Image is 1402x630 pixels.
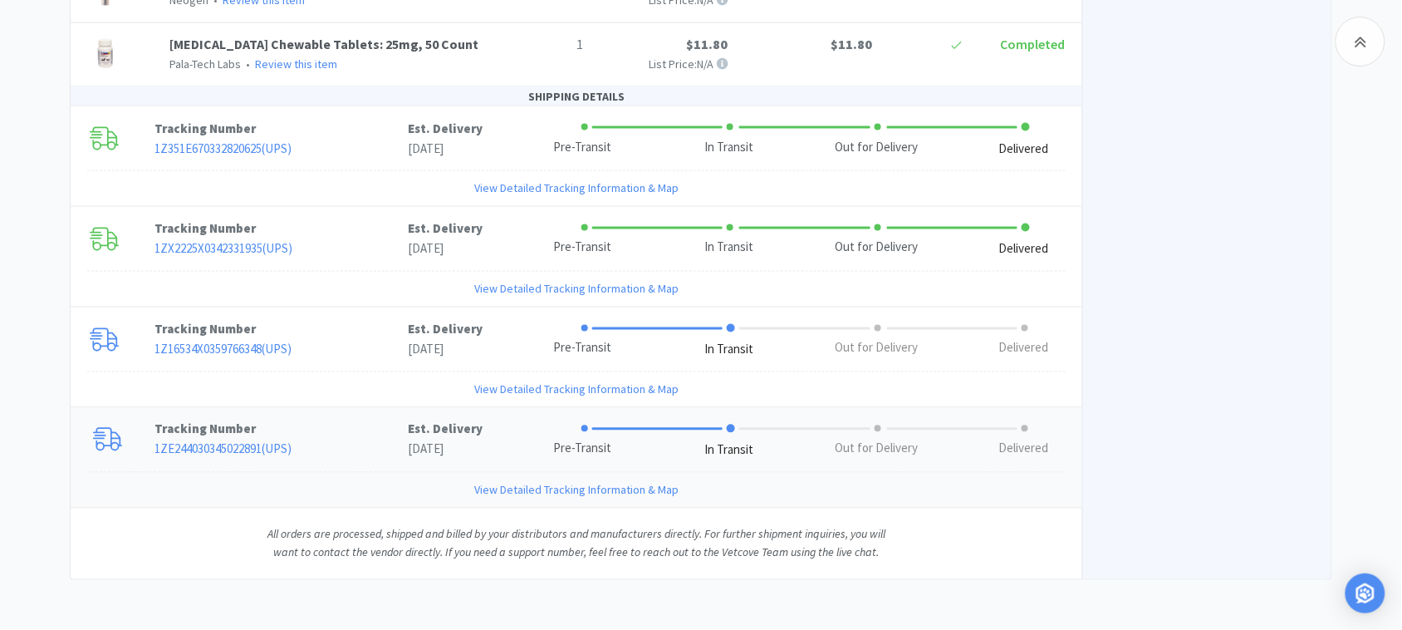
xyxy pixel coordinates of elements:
p: Tracking Number [155,420,409,440]
a: Review this item [256,57,338,71]
div: In Transit [705,239,754,258]
p: Tracking Number [155,219,409,239]
a: [MEDICAL_DATA] Chewable Tablets: 25mg, 50 Count [170,36,479,52]
span: Pala-Tech Labs [170,57,242,71]
p: [DATE] [408,340,483,360]
div: In Transit [705,138,754,157]
a: View Detailed Tracking Information & Map [474,381,679,399]
a: 1ZX2225X0342331935(UPS) [155,241,293,257]
p: Est. Delivery [408,420,483,440]
a: 1Z351E670332820625(UPS) [155,140,292,156]
i: All orders are processed, shipped and billed by your distributors and manufacturers directly. For... [267,527,885,560]
span: Completed [1001,36,1066,52]
div: Pre-Transit [553,339,611,358]
a: View Detailed Tracking Information & Map [474,280,679,298]
div: Out for Delivery [836,239,919,258]
span: • [244,57,253,71]
div: Pre-Transit [553,138,611,157]
div: Pre-Transit [553,440,611,459]
p: Est. Delivery [408,119,483,139]
p: [DATE] [408,139,483,159]
img: f0e029e6c6c64d71a7b30ea846f5dd41_69087.jpeg [87,34,124,71]
span: $11.80 [831,36,873,52]
div: Pre-Transit [553,239,611,258]
div: Out for Delivery [836,138,919,157]
p: [DATE] [408,440,483,460]
a: View Detailed Tracking Information & Map [474,481,679,500]
div: Delivered [999,240,1049,259]
p: Tracking Number [155,320,409,340]
div: SHIPPING DETAILS [71,87,1082,106]
p: Tracking Number [155,119,409,139]
span: $11.80 [687,36,728,52]
div: Open Intercom Messenger [1346,573,1385,613]
div: In Transit [705,441,754,460]
p: Est. Delivery [408,219,483,239]
div: Out for Delivery [836,440,919,459]
div: Out for Delivery [836,339,919,358]
div: In Transit [705,341,754,360]
p: 1 [501,34,584,56]
div: Delivered [999,140,1049,159]
a: 1ZE244030345022891(UPS) [155,441,292,457]
div: Delivered [999,440,1049,459]
p: List Price: N/A [597,55,728,73]
p: [DATE] [408,239,483,259]
div: Delivered [999,339,1049,358]
a: 1Z16534X0359766348(UPS) [155,342,292,357]
p: Est. Delivery [408,320,483,340]
a: View Detailed Tracking Information & Map [474,180,679,198]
